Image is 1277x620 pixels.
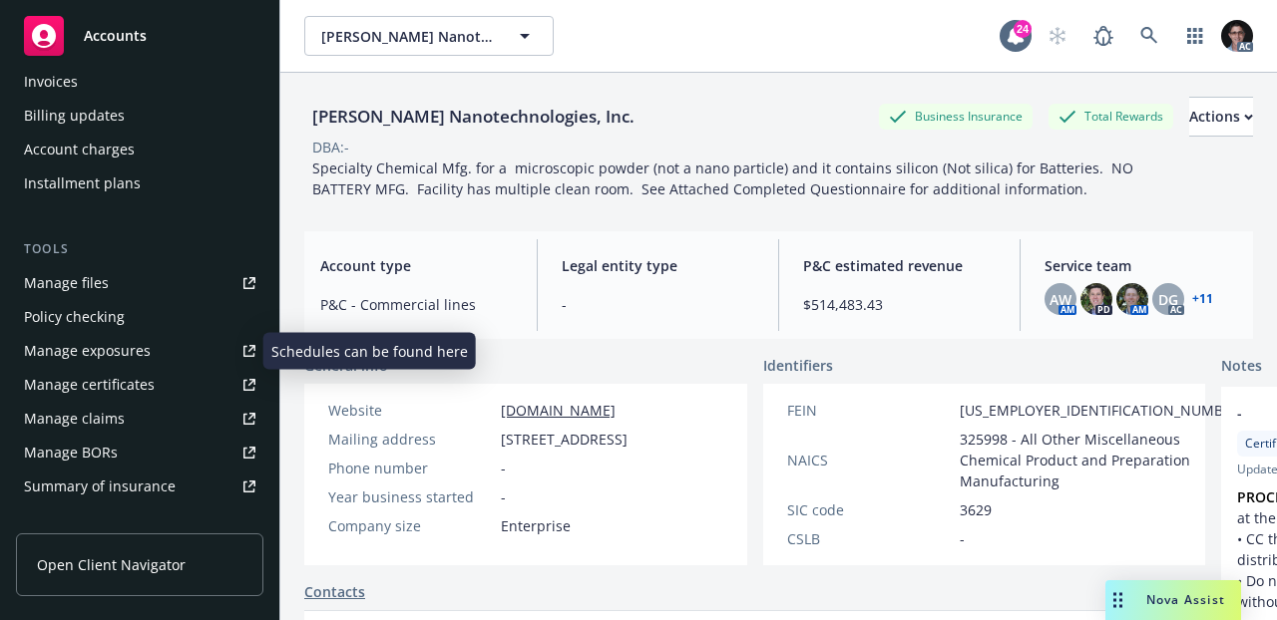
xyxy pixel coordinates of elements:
div: Phone number [328,458,493,478]
div: Tools [16,239,263,259]
div: Mailing address [328,429,493,450]
button: Actions [1189,97,1253,137]
a: Policy checking [16,301,263,333]
a: Manage claims [16,403,263,435]
img: photo [1116,283,1148,315]
div: FEIN [787,400,952,421]
div: Summary of insurance [24,470,176,502]
a: Manage certificates [16,369,263,401]
div: Manage claims [24,403,125,435]
span: 3629 [960,499,992,520]
a: Search [1129,16,1169,56]
a: Manage files [16,267,263,299]
button: Nova Assist [1105,580,1241,620]
div: Billing updates [24,100,125,132]
span: [PERSON_NAME] Nanotechnologies, Inc. [321,26,494,47]
div: Invoices [24,66,78,98]
div: DBA: - [312,137,349,157]
span: - [501,486,506,507]
div: CSLB [787,528,952,549]
span: Accounts [84,28,147,44]
a: Billing updates [16,100,263,132]
span: Notes [1221,355,1262,379]
div: SIC code [787,499,952,520]
div: Manage BORs [24,437,118,468]
span: [US_EMPLOYER_IDENTIFICATION_NUMBER] [960,400,1245,421]
span: [STREET_ADDRESS] [501,429,628,450]
span: Nova Assist [1146,591,1225,608]
div: [PERSON_NAME] Nanotechnologies, Inc. [304,104,642,130]
span: DG [1158,289,1178,310]
span: P&C - Commercial lines [320,294,513,315]
span: Identifiers [763,355,833,376]
div: Manage exposures [24,335,151,367]
span: Service team [1045,255,1237,276]
div: Installment plans [24,167,141,199]
div: Website [328,400,493,421]
a: Summary of insurance [16,470,263,502]
img: photo [1221,20,1253,52]
div: Drag to move [1105,580,1130,620]
a: +11 [1192,293,1213,305]
span: - [501,458,506,478]
span: $514,483.43 [803,294,996,315]
div: Total Rewards [1049,104,1173,129]
a: Contacts [304,581,365,602]
div: Manage files [24,267,109,299]
a: Invoices [16,66,263,98]
div: Business Insurance [879,104,1033,129]
div: Policy checking [24,301,125,333]
span: Legal entity type [562,255,754,276]
a: [DOMAIN_NAME] [501,401,616,420]
a: Accounts [16,8,263,64]
div: Account charges [24,134,135,165]
a: Start snowing [1038,16,1077,56]
div: Actions [1189,98,1253,136]
a: Report a Bug [1083,16,1123,56]
div: Year business started [328,486,493,507]
a: Account charges [16,134,263,165]
button: [PERSON_NAME] Nanotechnologies, Inc. [304,16,554,56]
span: Enterprise [501,515,571,536]
span: Account type [320,255,513,276]
div: Manage certificates [24,369,155,401]
div: Company size [328,515,493,536]
div: NAICS [787,450,952,470]
span: Open Client Navigator [37,554,186,575]
span: - [960,528,965,549]
span: - [562,294,754,315]
div: 24 [1014,20,1032,38]
img: photo [1080,283,1112,315]
a: Switch app [1175,16,1215,56]
span: P&C estimated revenue [803,255,996,276]
a: Manage BORs [16,437,263,468]
span: AW [1050,289,1071,310]
span: 325998 - All Other Miscellaneous Chemical Product and Preparation Manufacturing [960,429,1245,491]
span: Specialty Chemical Mfg. for a microscopic powder (not a nano particle) and it contains silicon (N... [312,158,1137,198]
a: Manage exposures [16,335,263,367]
a: Installment plans [16,167,263,199]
